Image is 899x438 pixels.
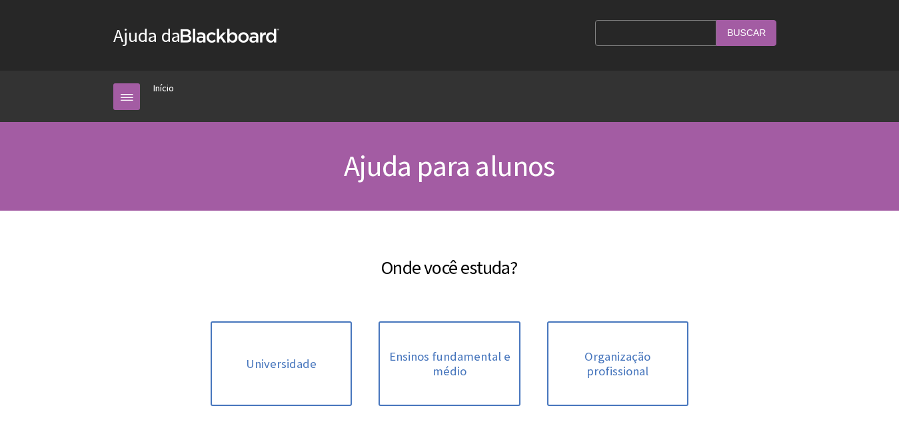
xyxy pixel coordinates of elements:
[246,357,317,371] span: Universidade
[555,349,680,378] span: Organização profissional
[153,80,174,97] a: Início
[113,237,786,281] h2: Onde você estuda?
[211,321,352,406] a: Universidade
[181,29,279,43] strong: Blackboard
[716,20,776,46] input: Buscar
[113,23,279,47] a: Ajuda daBlackboard
[387,349,512,378] span: Ensinos fundamental e médio
[379,321,520,406] a: Ensinos fundamental e médio
[344,147,554,184] span: Ajuda para alunos
[547,321,688,406] a: Organização profissional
